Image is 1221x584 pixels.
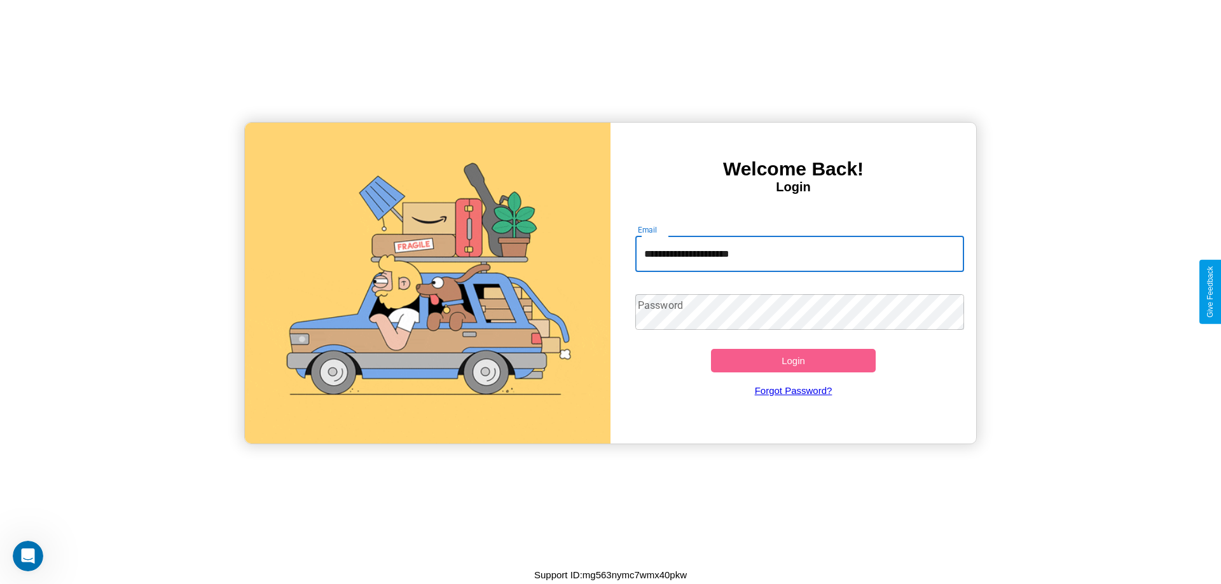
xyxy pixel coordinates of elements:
[610,180,976,194] h4: Login
[13,541,43,571] iframe: Intercom live chat
[610,158,976,180] h3: Welcome Back!
[245,123,610,444] img: gif
[629,372,958,409] a: Forgot Password?
[711,349,876,372] button: Login
[534,566,687,583] p: Support ID: mg563nymc7wmx40pkw
[1206,266,1215,318] div: Give Feedback
[638,224,658,235] label: Email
